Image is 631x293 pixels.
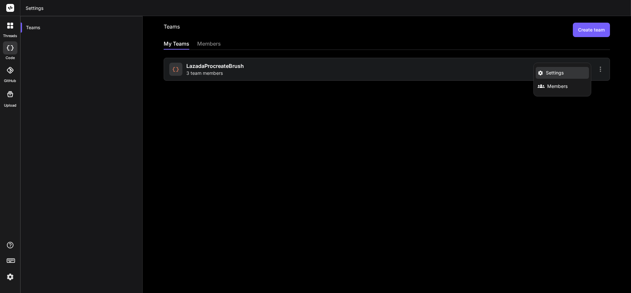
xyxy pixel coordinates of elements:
[5,271,16,283] img: settings
[6,55,15,61] label: code
[547,83,568,90] span: Members
[546,70,564,76] span: Settings
[4,103,16,108] label: Upload
[4,78,16,84] label: GitHub
[3,33,17,39] label: threads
